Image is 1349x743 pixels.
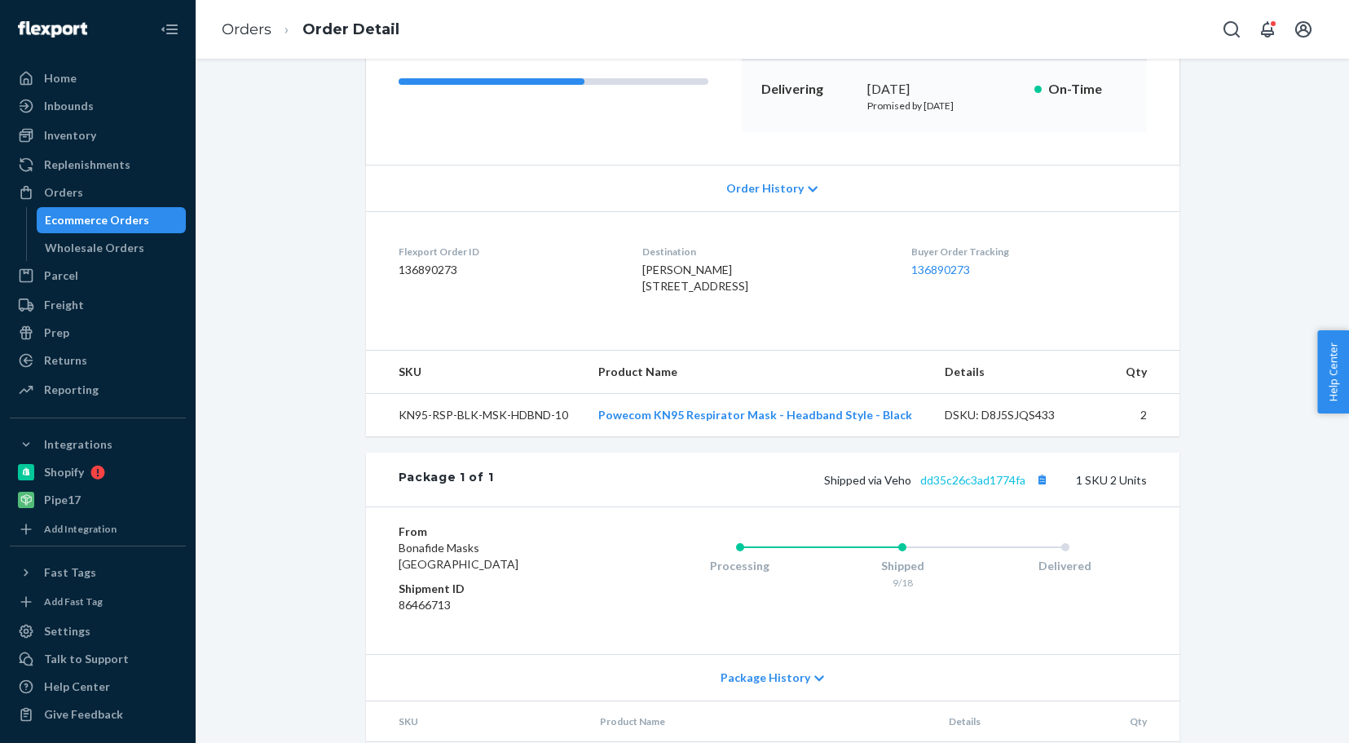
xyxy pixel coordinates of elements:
[44,679,110,695] div: Help Center
[1111,394,1179,437] td: 2
[10,93,186,119] a: Inbounds
[10,559,186,586] button: Fast Tags
[399,597,593,613] dd: 86466713
[10,320,186,346] a: Prep
[642,245,885,259] dt: Destination
[366,351,585,394] th: SKU
[44,352,87,369] div: Returns
[1114,701,1179,742] th: Qty
[44,98,94,114] div: Inbounds
[44,522,117,536] div: Add Integration
[585,351,932,394] th: Product Name
[44,325,69,341] div: Prep
[44,297,84,313] div: Freight
[10,347,186,374] a: Returns
[44,706,123,723] div: Give Feedback
[1215,13,1248,46] button: Open Search Box
[659,558,822,574] div: Processing
[598,408,912,422] a: Powecom KN95 Respirator Mask - Headband Style - Black
[493,469,1146,490] div: 1 SKU 2 Units
[1032,469,1053,490] button: Copy tracking number
[911,245,1146,259] dt: Buyer Order Tracking
[984,558,1147,574] div: Delivered
[911,263,970,276] a: 136890273
[153,13,186,46] button: Close Navigation
[44,268,78,284] div: Parcel
[867,99,1021,113] p: Promised by [DATE]
[824,473,1053,487] span: Shipped via Veho
[399,469,494,490] div: Package 1 of 1
[1111,351,1179,394] th: Qty
[10,520,186,539] a: Add Integration
[45,240,144,256] div: Wholesale Orders
[366,701,587,742] th: SKU
[399,581,593,597] dt: Shipment ID
[10,292,186,318] a: Freight
[37,235,187,261] a: Wholesale Orders
[920,473,1025,487] a: dd35c26c3ad1774fa
[10,431,186,458] button: Integrations
[44,564,96,581] div: Fast Tags
[761,80,854,99] p: Delivering
[44,157,130,173] div: Replenishments
[1251,13,1284,46] button: Open notifications
[44,623,90,639] div: Settings
[10,377,186,403] a: Reporting
[399,245,616,259] dt: Flexport Order ID
[1287,13,1320,46] button: Open account menu
[587,701,936,742] th: Product Name
[1048,80,1127,99] p: On-Time
[45,212,149,228] div: Ecommerce Orders
[10,263,186,289] a: Parcel
[932,351,1111,394] th: Details
[10,646,186,672] a: Talk to Support
[44,436,112,453] div: Integrations
[18,21,87,38] img: Flexport logo
[44,382,99,398] div: Reporting
[10,618,186,644] a: Settings
[44,70,77,86] div: Home
[10,459,186,485] a: Shopify
[721,670,810,686] span: Package History
[936,701,1115,742] th: Details
[44,464,84,480] div: Shopify
[399,524,593,540] dt: From
[44,492,81,508] div: Pipe17
[10,592,186,612] a: Add Fast Tag
[399,541,518,571] span: Bonafide Masks [GEOGRAPHIC_DATA]
[1317,330,1349,414] button: Help Center
[209,6,412,54] ol: breadcrumbs
[10,179,186,206] a: Orders
[10,152,186,178] a: Replenishments
[10,701,186,728] button: Give Feedback
[821,558,984,574] div: Shipped
[399,262,616,278] dd: 136890273
[867,80,1021,99] div: [DATE]
[302,20,399,38] a: Order Detail
[642,263,748,293] span: [PERSON_NAME] [STREET_ADDRESS]
[366,394,585,437] td: KN95-RSP-BLK-MSK-HDBND-10
[10,122,186,148] a: Inventory
[10,65,186,91] a: Home
[726,180,804,197] span: Order History
[945,407,1098,423] div: DSKU: D8J5SJQS433
[222,20,271,38] a: Orders
[37,207,187,233] a: Ecommerce Orders
[10,674,186,700] a: Help Center
[44,184,83,201] div: Orders
[44,595,103,608] div: Add Fast Tag
[44,127,96,144] div: Inventory
[44,651,129,667] div: Talk to Support
[10,487,186,513] a: Pipe17
[821,576,984,590] div: 9/18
